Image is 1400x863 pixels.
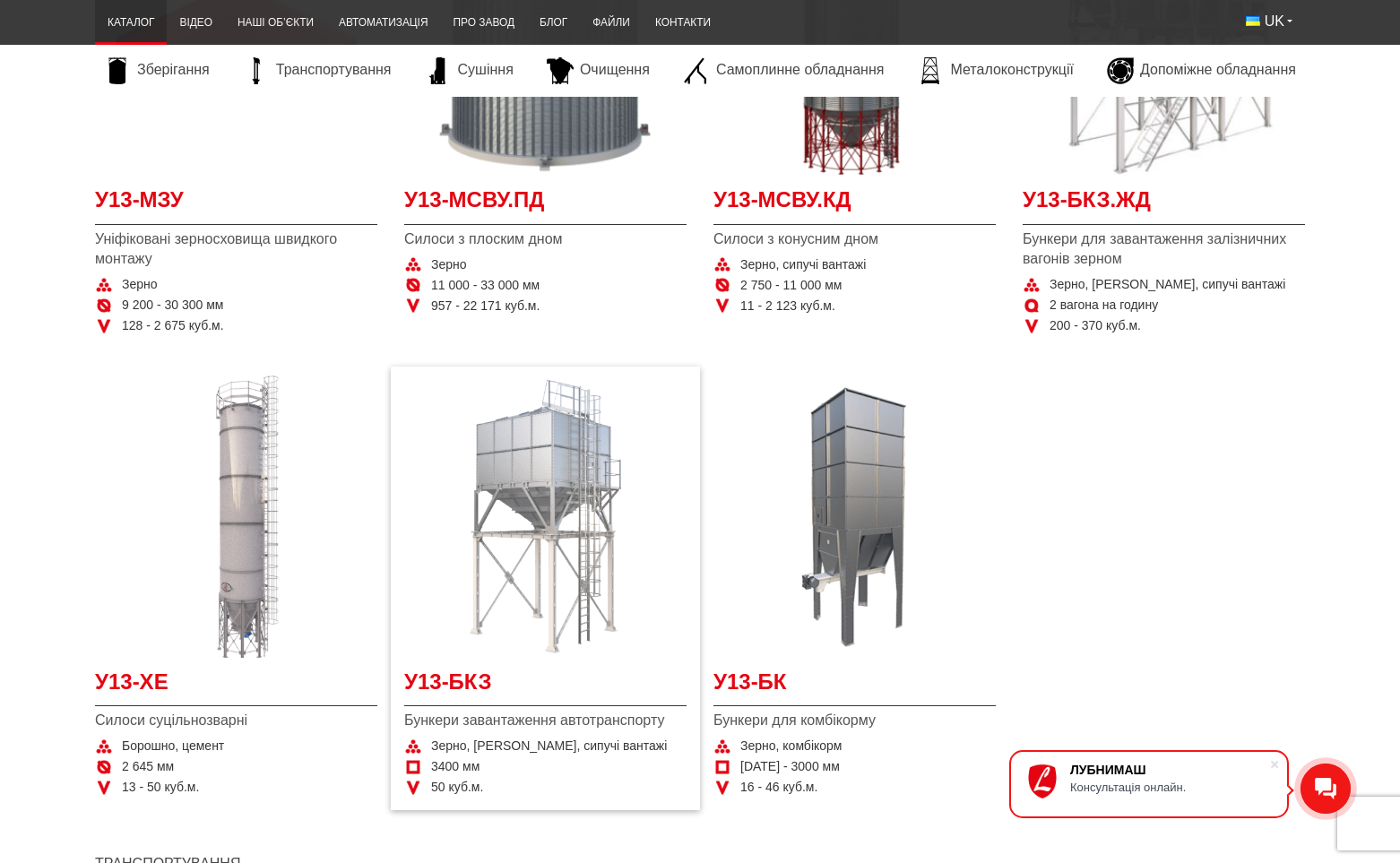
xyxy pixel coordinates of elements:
[1023,185,1305,225] a: У13-БКЗ.ЖД
[122,779,199,797] span: 13 - 50 куб.м.
[95,375,377,658] a: Детальніше У13-ХЕ
[716,60,884,80] span: Самоплинне обладнання
[1050,297,1158,315] span: 2 вагона на годину
[441,5,527,40] a: Про завод
[416,57,523,84] a: Сушіння
[404,375,687,658] a: Детальніше У13-БКЗ
[137,60,210,80] span: Зберігання
[122,317,224,335] span: 128 - 2 675 куб.м.
[431,738,667,755] span: Зерно, [PERSON_NAME], сипучі вантажі
[404,185,687,225] a: У13-МСВУ.ПД
[431,779,483,797] span: 50 куб.м.
[1023,229,1305,270] span: Бункери для завантаження залізничних вагонів зерном
[276,60,392,80] span: Транспортування
[122,738,224,755] span: Борошно, цемент
[1265,12,1284,31] span: UK
[1246,16,1260,26] img: Українська
[674,57,893,84] a: Самоплинне обладнання
[740,256,866,274] span: Зерно, сипучі вантажі
[225,5,326,40] a: Наші об’єкти
[580,60,650,80] span: Очищення
[234,57,401,84] a: Транспортування
[740,277,842,295] span: 2 750 - 11 000 мм
[740,738,842,755] span: Зерно, комбікорм
[580,5,643,40] a: Файли
[1140,60,1296,80] span: Допоміжне обладнання
[1050,317,1141,335] span: 200 - 370 куб.м.
[740,298,835,315] span: 11 - 2 123 куб.м.
[713,375,996,658] a: Детальніше У13-БК
[1233,5,1305,38] button: UK
[1070,781,1269,794] div: Консультація онлайн.
[713,667,996,707] a: У13-БК
[950,60,1073,80] span: Металоконструкції
[95,229,377,270] span: Уніфіковані зерносховища швидкого монтажу
[122,758,174,776] span: 2 645 мм
[527,5,580,40] a: Блог
[643,5,723,40] a: Контакти
[713,185,996,225] a: У13-МСВУ.КД
[431,277,540,295] span: 11 000 - 33 000 мм
[404,711,687,730] span: Бункери завантаження автотранспорту
[95,185,377,225] a: У13-МЗУ
[431,298,540,315] span: 957 - 22 171 куб.м.
[95,57,219,84] a: Зберігання
[740,758,840,776] span: [DATE] - 3000 мм
[122,276,158,294] span: Зерно
[908,57,1082,84] a: Металоконструкції
[1070,763,1269,777] div: ЛУБНИМАШ
[1050,276,1285,294] span: Зерно, [PERSON_NAME], сипучі вантажі
[95,711,377,730] span: Силоси суцільнозварні
[713,711,996,730] span: Бункери для комбікорму
[326,5,441,40] a: Автоматизація
[458,60,514,80] span: Сушіння
[404,667,687,707] a: У13-БКЗ
[95,667,377,707] a: У13-ХЕ
[95,5,167,40] a: Каталог
[538,57,659,84] a: Очищення
[404,229,687,249] span: Силоси з плоским дном
[431,256,467,274] span: Зерно
[167,5,224,40] a: Відео
[122,297,223,315] span: 9 200 - 30 300 мм
[740,779,817,797] span: 16 - 46 куб.м.
[713,229,996,249] span: Силоси з конусним дном
[431,758,480,776] span: 3400 мм
[1098,57,1305,84] a: Допоміжне обладнання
